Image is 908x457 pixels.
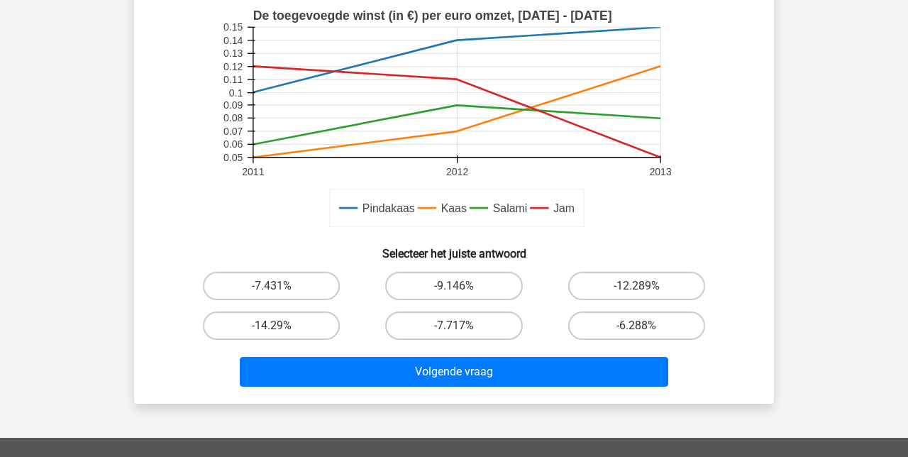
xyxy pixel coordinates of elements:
[649,166,671,177] text: 2013
[568,312,705,340] label: -6.288%
[157,236,751,260] h6: Selecteer het juiste antwoord
[553,202,575,214] text: Jam
[223,152,243,163] text: 0.05
[223,138,243,150] text: 0.06
[253,9,612,23] text: De toegevoegde winst (in €) per euro omzet, [DATE] - [DATE]
[242,166,264,177] text: 2011
[223,21,243,33] text: 0.15
[223,61,243,72] text: 0.12
[203,272,340,300] label: -7.431%
[203,312,340,340] label: -14.29%
[441,202,467,214] text: Kaas
[568,272,705,300] label: -12.289%
[385,272,522,300] label: -9.146%
[446,166,468,177] text: 2012
[223,99,243,111] text: 0.09
[223,74,243,85] text: 0.11
[385,312,522,340] label: -7.717%
[493,202,527,214] text: Salami
[229,87,243,99] text: 0.1
[362,202,415,214] text: Pindakaas
[223,126,243,137] text: 0.07
[223,48,243,59] text: 0.13
[223,113,243,124] text: 0.08
[240,357,669,387] button: Volgende vraag
[223,35,243,46] text: 0.14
